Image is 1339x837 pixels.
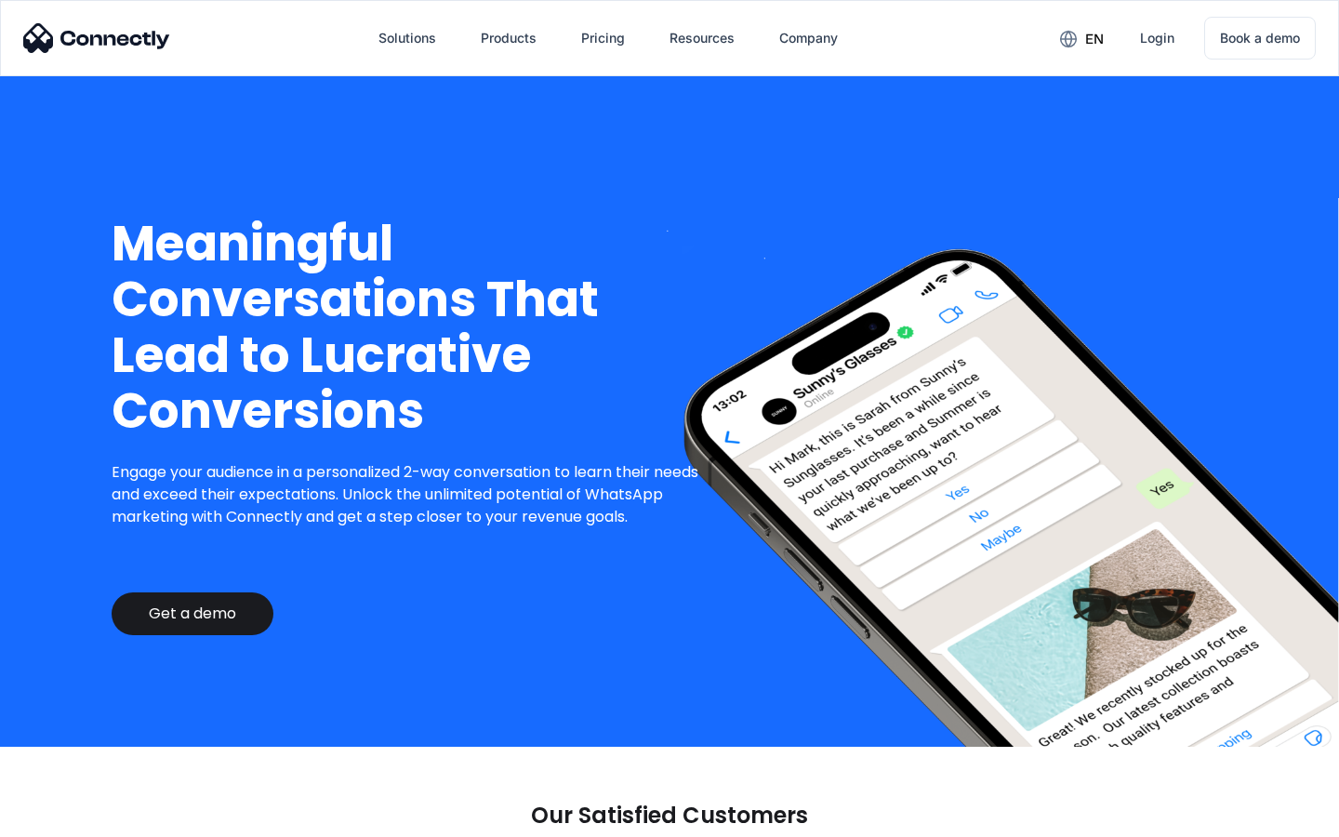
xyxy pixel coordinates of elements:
div: Get a demo [149,604,236,623]
p: Our Satisfied Customers [531,803,808,829]
a: Login [1125,16,1189,60]
div: Resources [669,25,735,51]
a: Book a demo [1204,17,1316,60]
div: Products [481,25,537,51]
ul: Language list [37,804,112,830]
aside: Language selected: English [19,804,112,830]
div: Company [779,25,838,51]
p: Engage your audience in a personalized 2-way conversation to learn their needs and exceed their e... [112,461,713,528]
div: Solutions [378,25,436,51]
div: en [1085,26,1104,52]
a: Get a demo [112,592,273,635]
img: Connectly Logo [23,23,170,53]
div: Pricing [581,25,625,51]
a: Pricing [566,16,640,60]
div: Login [1140,25,1174,51]
h1: Meaningful Conversations That Lead to Lucrative Conversions [112,216,713,439]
